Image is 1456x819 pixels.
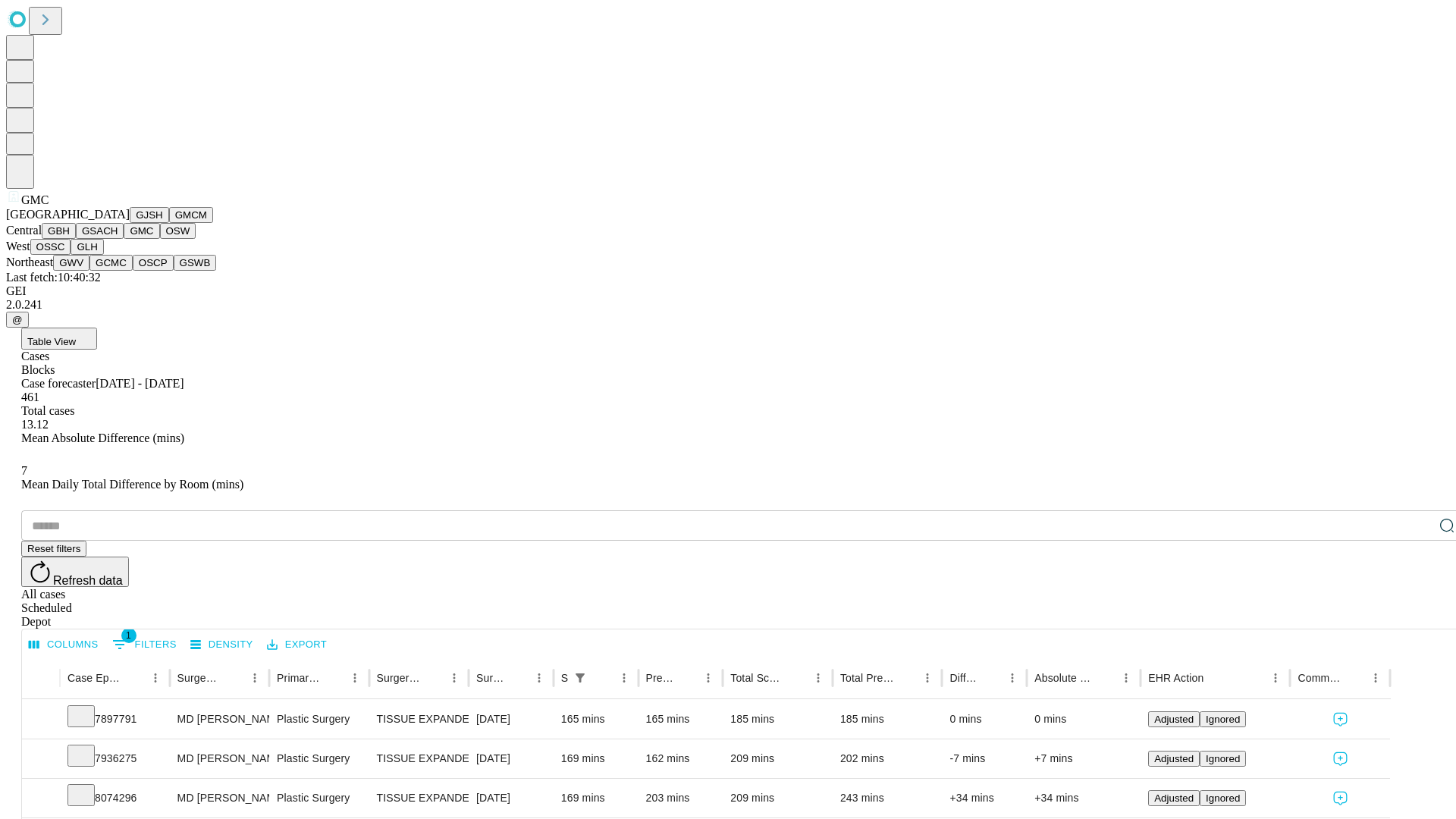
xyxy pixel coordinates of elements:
span: Table View [27,336,76,347]
button: Sort [223,667,244,689]
button: GWV [53,255,89,271]
div: Comments [1298,672,1341,684]
button: GBH [42,223,76,239]
button: Ignored [1200,711,1246,727]
span: 13.12 [21,418,49,431]
button: Menu [444,667,465,689]
button: Ignored [1200,751,1246,767]
button: Menu [145,667,166,689]
div: +34 mins [949,779,1019,817]
div: 202 mins [840,739,935,778]
button: Sort [786,667,808,689]
div: TISSUE EXPANDER PLACEMENT IN [MEDICAL_DATA] [377,779,461,817]
button: Show filters [108,632,180,657]
div: Difference [949,672,979,684]
div: 162 mins [646,739,716,778]
button: GCMC [89,255,133,271]
div: Primary Service [277,672,321,684]
button: Ignored [1200,790,1246,806]
span: Total cases [21,404,74,417]
button: Menu [1002,667,1023,689]
div: Plastic Surgery [277,779,361,817]
div: 169 mins [561,739,631,778]
div: GEI [6,284,1450,298]
button: Menu [1116,667,1137,689]
div: Predicted In Room Duration [646,672,676,684]
button: Menu [529,667,550,689]
button: GJSH [130,207,169,223]
button: Table View [21,328,97,350]
button: Sort [422,667,444,689]
div: 165 mins [561,700,631,739]
button: Menu [698,667,719,689]
span: Central [6,224,42,237]
button: Select columns [25,633,102,657]
div: 1 active filter [570,667,591,689]
button: Sort [592,667,613,689]
div: Surgery Name [377,672,421,684]
button: Sort [981,667,1002,689]
span: Reset filters [27,543,80,554]
div: 2.0.241 [6,298,1450,312]
span: Refresh data [53,574,123,587]
div: 0 mins [1034,700,1133,739]
button: Sort [323,667,344,689]
div: 7897791 [67,700,162,739]
div: 209 mins [730,779,825,817]
div: [DATE] [476,739,546,778]
button: GMCM [169,207,213,223]
div: +34 mins [1034,779,1133,817]
button: Sort [124,667,145,689]
button: Menu [613,667,635,689]
button: Expand [30,786,52,812]
div: Plastic Surgery [277,739,361,778]
button: Menu [1365,667,1386,689]
span: GMC [21,193,49,206]
span: Adjusted [1154,792,1194,804]
button: Menu [244,667,265,689]
div: [DATE] [476,700,546,739]
span: 1 [121,628,136,643]
div: Case Epic Id [67,672,122,684]
button: Menu [1265,667,1286,689]
button: OSCP [133,255,174,271]
div: Total Predicted Duration [840,672,895,684]
span: [DATE] - [DATE] [96,377,184,390]
button: Show filters [570,667,591,689]
span: Ignored [1206,753,1240,764]
button: Refresh data [21,557,129,587]
button: Export [263,633,331,657]
div: MD [PERSON_NAME] [PERSON_NAME] Md [177,700,262,739]
div: 185 mins [840,700,935,739]
div: TISSUE EXPANDER PLACEMENT IN [MEDICAL_DATA] [377,739,461,778]
div: 203 mins [646,779,716,817]
button: Adjusted [1148,751,1200,767]
span: Mean Daily Total Difference by Room (mins) [21,478,243,491]
button: Sort [1344,667,1365,689]
div: Absolute Difference [1034,672,1093,684]
span: West [6,240,30,253]
button: Adjusted [1148,711,1200,727]
button: @ [6,312,29,328]
button: Sort [507,667,529,689]
button: GSWB [174,255,217,271]
button: OSW [160,223,196,239]
div: 0 mins [949,700,1019,739]
span: Northeast [6,256,53,268]
span: Adjusted [1154,714,1194,725]
button: Reset filters [21,541,86,557]
div: [DATE] [476,779,546,817]
div: Surgery Date [476,672,506,684]
div: EHR Action [1148,672,1203,684]
div: MD [PERSON_NAME] [PERSON_NAME] Md [177,739,262,778]
div: 169 mins [561,779,631,817]
span: Ignored [1206,792,1240,804]
div: 7936275 [67,739,162,778]
button: Menu [917,667,938,689]
span: Case forecaster [21,377,96,390]
button: Sort [1205,667,1226,689]
div: TISSUE EXPANDER PLACEMENT IN [MEDICAL_DATA] [377,700,461,739]
span: Adjusted [1154,753,1194,764]
button: Sort [1094,667,1116,689]
span: 461 [21,391,39,403]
